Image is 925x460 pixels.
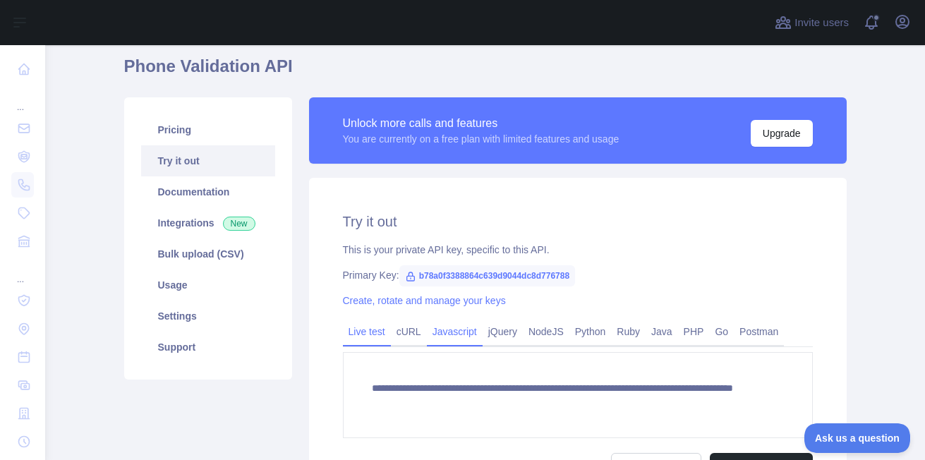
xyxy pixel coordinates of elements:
[343,243,813,257] div: This is your private API key, specific to this API.
[223,217,255,231] span: New
[427,320,483,343] a: Javascript
[709,320,734,343] a: Go
[141,332,275,363] a: Support
[11,257,34,285] div: ...
[772,11,852,34] button: Invite users
[343,295,506,306] a: Create, rotate and manage your keys
[483,320,523,343] a: jQuery
[804,423,911,453] iframe: Toggle Customer Support
[141,238,275,270] a: Bulk upload (CSV)
[141,207,275,238] a: Integrations New
[569,320,612,343] a: Python
[391,320,427,343] a: cURL
[141,270,275,301] a: Usage
[11,85,34,113] div: ...
[751,120,813,147] button: Upgrade
[141,176,275,207] a: Documentation
[343,132,619,146] div: You are currently on a free plan with limited features and usage
[794,15,849,31] span: Invite users
[611,320,646,343] a: Ruby
[141,301,275,332] a: Settings
[399,265,576,286] span: b78a0f3388864c639d9044dc8d776788
[523,320,569,343] a: NodeJS
[141,114,275,145] a: Pricing
[646,320,678,343] a: Java
[678,320,710,343] a: PHP
[124,55,847,89] h1: Phone Validation API
[343,320,391,343] a: Live test
[343,115,619,132] div: Unlock more calls and features
[734,320,784,343] a: Postman
[343,268,813,282] div: Primary Key:
[141,145,275,176] a: Try it out
[343,212,813,231] h2: Try it out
